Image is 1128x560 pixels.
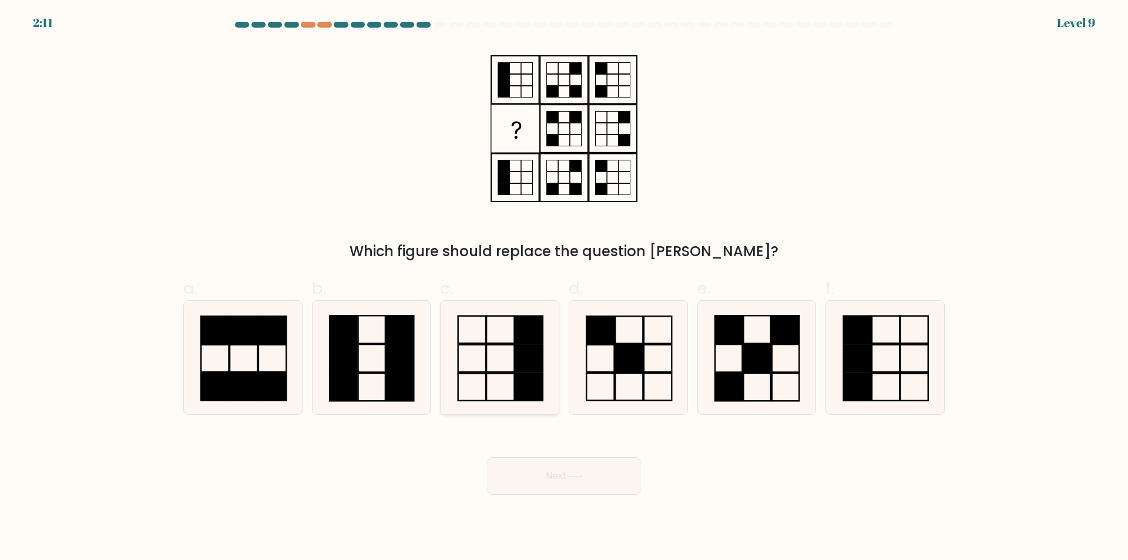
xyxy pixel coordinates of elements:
[825,277,834,300] span: f.
[440,277,453,300] span: c.
[312,277,326,300] span: b.
[569,277,583,300] span: d.
[488,457,640,495] button: Next
[33,14,53,32] div: 2:11
[1057,14,1095,32] div: Level 9
[183,277,197,300] span: a.
[697,277,710,300] span: e.
[190,241,938,262] div: Which figure should replace the question [PERSON_NAME]?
